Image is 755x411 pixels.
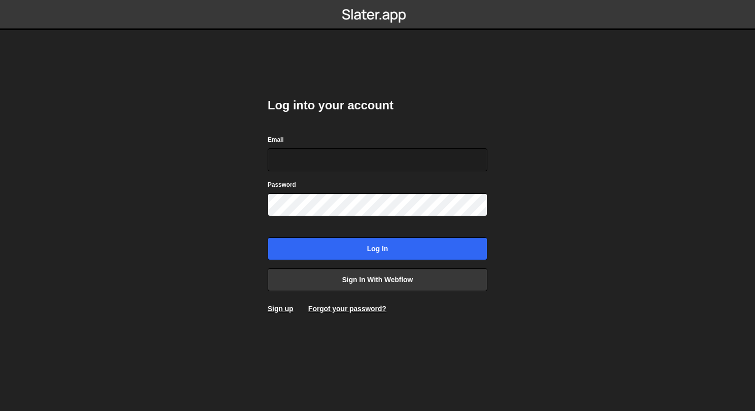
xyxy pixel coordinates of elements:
a: Sign in with Webflow [268,268,487,291]
a: Forgot your password? [308,305,386,313]
h2: Log into your account [268,97,487,113]
label: Password [268,180,296,190]
a: Sign up [268,305,293,313]
input: Log in [268,237,487,260]
label: Email [268,135,284,145]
